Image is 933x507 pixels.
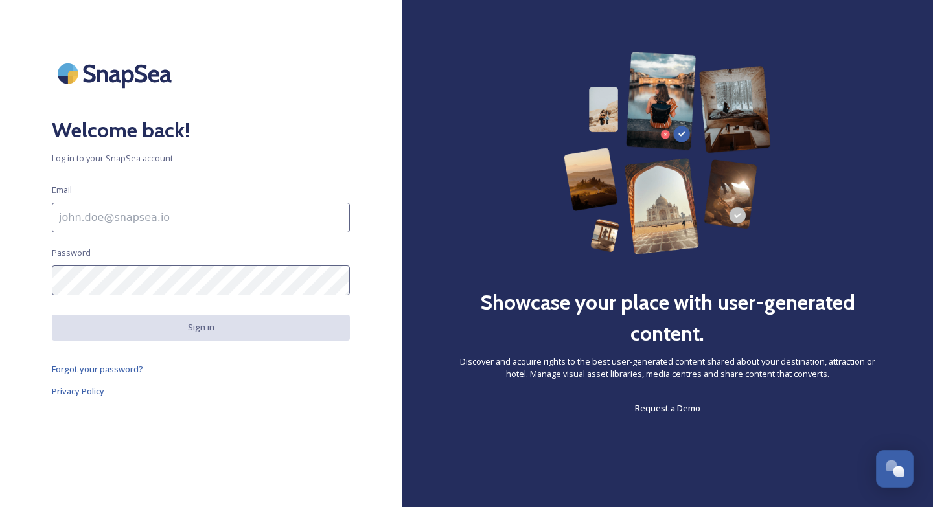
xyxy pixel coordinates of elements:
[564,52,771,254] img: 63b42ca75bacad526042e722_Group%20154-p-800.png
[52,115,350,146] h2: Welcome back!
[635,400,700,416] a: Request a Demo
[454,287,881,349] h2: Showcase your place with user-generated content.
[52,203,350,232] input: john.doe@snapsea.io
[52,383,350,399] a: Privacy Policy
[454,355,881,380] span: Discover and acquire rights to the best user-generated content shared about your destination, att...
[876,450,914,488] button: Open Chat
[52,385,104,397] span: Privacy Policy
[52,363,143,375] span: Forgot your password?
[635,402,700,414] span: Request a Demo
[52,315,350,340] button: Sign in
[52,152,350,164] span: Log in to your SnapSea account
[52,247,91,259] span: Password
[52,184,72,196] span: Email
[52,361,350,377] a: Forgot your password?
[52,52,181,95] img: SnapSea Logo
